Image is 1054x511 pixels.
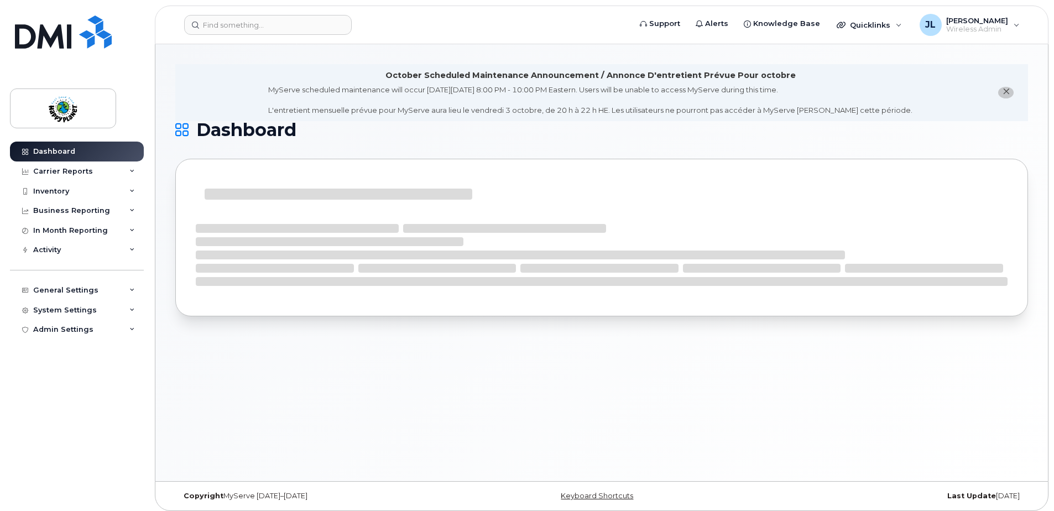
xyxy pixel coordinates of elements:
a: Keyboard Shortcuts [561,492,633,500]
div: October Scheduled Maintenance Announcement / Annonce D'entretient Prévue Pour octobre [385,70,796,81]
strong: Copyright [184,492,223,500]
div: MyServe [DATE]–[DATE] [175,492,460,500]
div: [DATE] [744,492,1028,500]
strong: Last Update [947,492,996,500]
div: MyServe scheduled maintenance will occur [DATE][DATE] 8:00 PM - 10:00 PM Eastern. Users will be u... [268,85,912,116]
span: Dashboard [196,122,296,138]
button: close notification [998,87,1014,98]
